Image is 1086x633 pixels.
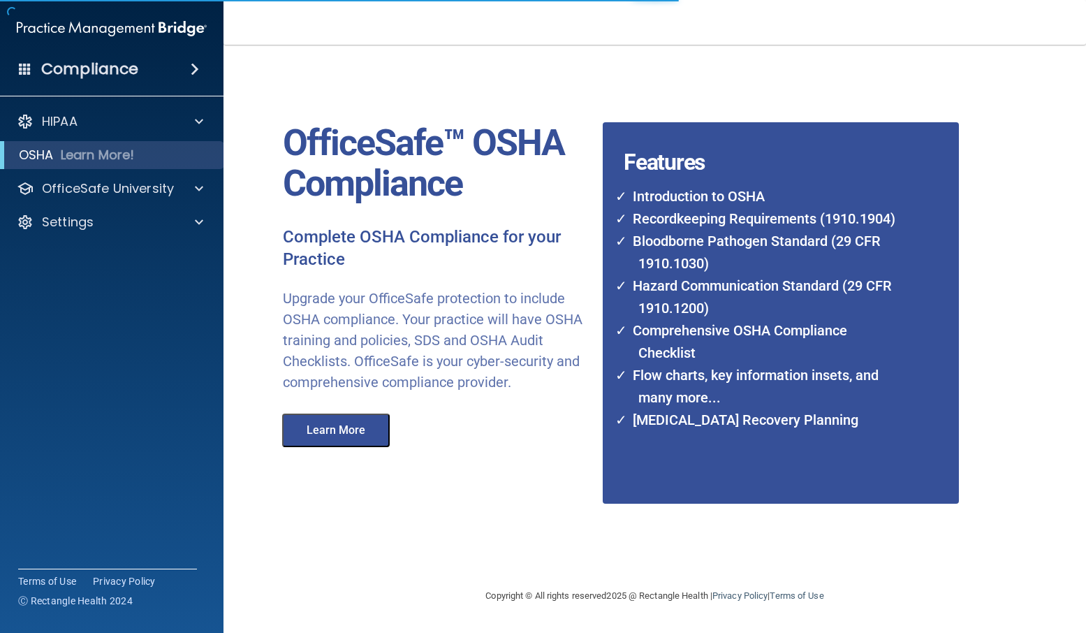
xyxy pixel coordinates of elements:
[712,590,768,601] a: Privacy Policy
[624,275,904,319] li: Hazard Communication Standard (29 CFR 1910.1200)
[93,574,156,588] a: Privacy Policy
[42,180,174,197] p: OfficeSafe University
[17,15,207,43] img: PMB logo
[17,113,203,130] a: HIPAA
[18,594,133,608] span: Ⓒ Rectangle Health 2024
[41,59,138,79] h4: Compliance
[624,319,904,364] li: Comprehensive OSHA Compliance Checklist
[17,180,203,197] a: OfficeSafe University
[624,208,904,230] li: Recordkeeping Requirements (1910.1904)
[18,574,76,588] a: Terms of Use
[19,147,54,163] p: OSHA
[283,226,592,271] p: Complete OSHA Compliance for your Practice
[282,414,390,447] button: Learn More
[283,288,592,393] p: Upgrade your OfficeSafe protection to include OSHA compliance. Your practice will have OSHA train...
[61,147,135,163] p: Learn More!
[603,122,922,150] h4: Features
[42,214,94,231] p: Settings
[624,230,904,275] li: Bloodborne Pathogen Standard (29 CFR 1910.1030)
[400,574,910,618] div: Copyright © All rights reserved 2025 @ Rectangle Health | |
[624,185,904,208] li: Introduction to OSHA
[624,409,904,431] li: [MEDICAL_DATA] Recovery Planning
[283,123,592,204] p: OfficeSafe™ OSHA Compliance
[272,425,404,436] a: Learn More
[770,590,823,601] a: Terms of Use
[42,113,78,130] p: HIPAA
[624,364,904,409] li: Flow charts, key information insets, and many more...
[17,214,203,231] a: Settings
